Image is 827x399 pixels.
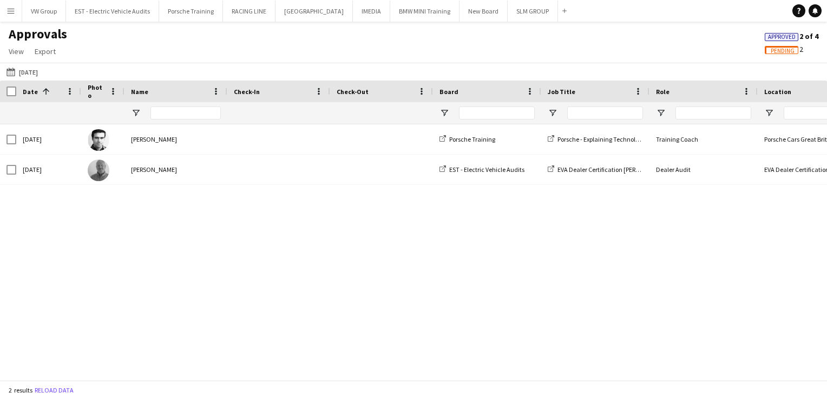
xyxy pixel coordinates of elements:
[390,1,460,22] button: BMW MINI Training
[30,44,60,58] a: Export
[649,155,758,184] div: Dealer Audit
[439,135,495,143] a: Porsche Training
[35,46,56,56] span: Export
[32,384,76,396] button: Reload data
[275,1,353,22] button: [GEOGRAPHIC_DATA]
[567,107,643,119] input: Job Title Filter Input
[150,107,221,119] input: Name Filter Input
[768,34,796,41] span: Approved
[439,88,458,96] span: Board
[656,108,666,118] button: Open Filter Menu
[9,46,24,56] span: View
[656,88,670,96] span: Role
[459,107,535,119] input: Board Filter Input
[439,108,449,118] button: Open Filter Menu
[4,44,28,58] a: View
[16,155,81,184] div: [DATE]
[649,124,758,154] div: Training Coach
[764,108,774,118] button: Open Filter Menu
[16,124,81,154] div: [DATE]
[548,135,675,143] a: Porsche - Explaining Technology Effectively
[4,65,40,78] button: [DATE]
[131,88,148,96] span: Name
[675,107,751,119] input: Role Filter Input
[223,1,275,22] button: RACING LINE
[23,88,38,96] span: Date
[764,88,791,96] span: Location
[353,1,390,22] button: IMEDIA
[131,108,141,118] button: Open Filter Menu
[234,88,260,96] span: Check-In
[548,108,557,118] button: Open Filter Menu
[124,155,227,184] div: [PERSON_NAME]
[124,124,227,154] div: [PERSON_NAME]
[557,135,675,143] span: Porsche - Explaining Technology Effectively
[88,129,109,151] img: Justin Allder
[66,1,159,22] button: EST - Electric Vehicle Audits
[771,48,795,55] span: Pending
[88,83,105,99] span: Photo
[159,1,223,22] button: Porsche Training
[460,1,508,22] button: New Board
[88,159,109,181] img: simon fretwell
[22,1,66,22] button: VW Group
[439,165,524,174] a: EST - Electric Vehicle Audits
[765,31,818,41] span: 2 of 4
[449,165,524,174] span: EST - Electric Vehicle Audits
[765,44,803,54] span: 2
[337,88,369,96] span: Check-Out
[449,135,495,143] span: Porsche Training
[548,88,575,96] span: Job Title
[508,1,558,22] button: SLM GROUP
